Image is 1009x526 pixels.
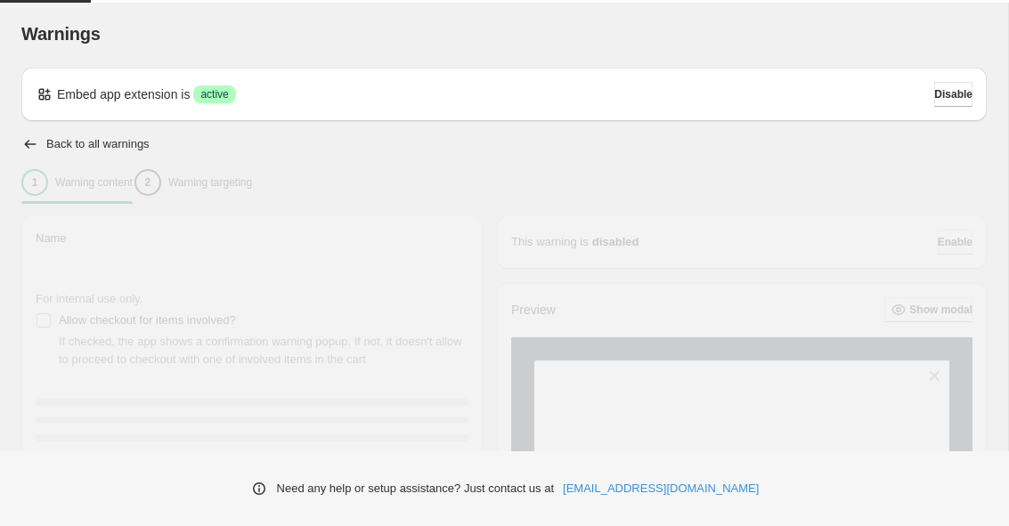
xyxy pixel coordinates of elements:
[934,82,972,107] button: Disable
[563,480,759,498] a: [EMAIL_ADDRESS][DOMAIN_NAME]
[934,87,972,101] span: Disable
[200,87,228,101] span: active
[46,137,150,151] h2: Back to all warnings
[57,85,190,103] p: Embed app extension is
[21,24,101,44] span: Warnings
